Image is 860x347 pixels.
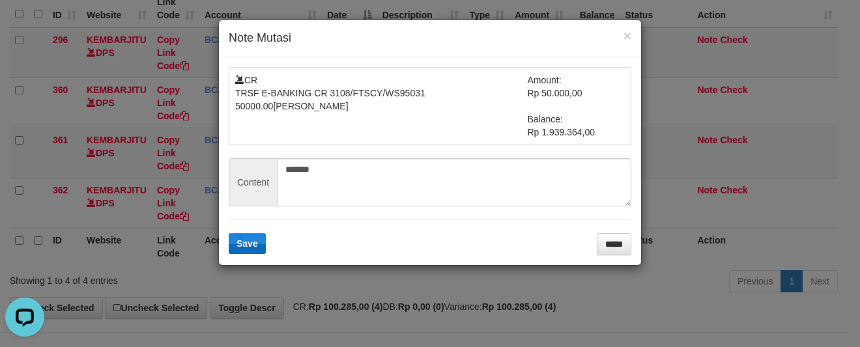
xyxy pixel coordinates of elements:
td: CR TRSF E-BANKING CR 3108/FTSCY/WS95031 50000.00[PERSON_NAME] [235,74,528,139]
button: × [623,29,631,42]
span: Content [229,158,277,206]
td: Amount: Rp 50.000,00 Balance: Rp 1.939.364,00 [528,74,625,139]
button: Save [229,233,266,254]
span: Save [236,238,258,249]
h4: Note Mutasi [229,30,631,47]
button: Open LiveChat chat widget [5,5,44,44]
